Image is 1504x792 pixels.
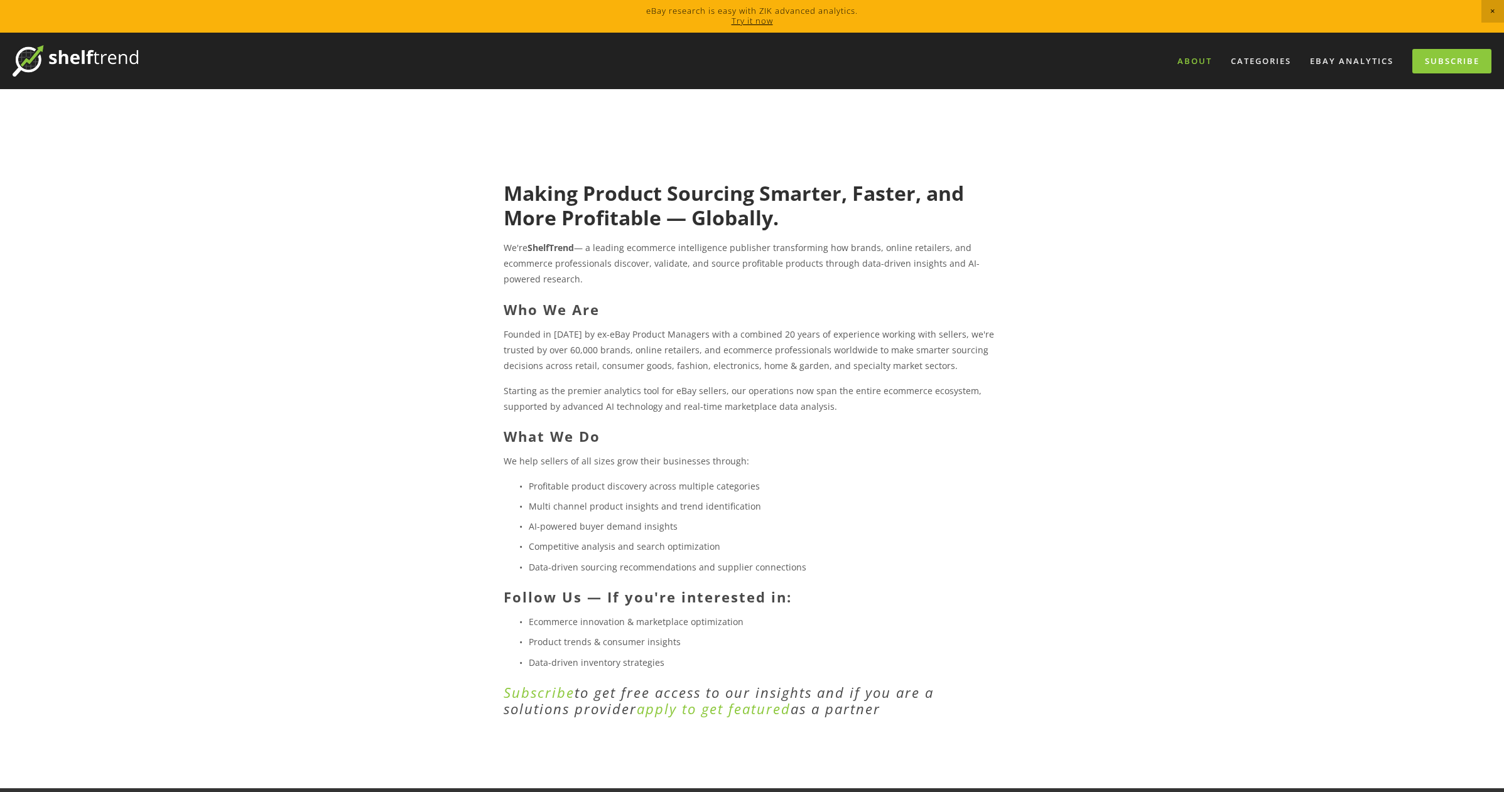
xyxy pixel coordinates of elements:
[504,453,1000,469] p: We help sellers of all sizes grow their businesses through:
[504,683,575,702] a: Subscribe
[504,240,1000,287] p: We're — a leading ecommerce intelligence publisher transforming how brands, online retailers, and...
[504,683,939,718] em: to get free access to our insights and if you are a solutions provider
[529,478,1000,494] p: Profitable product discovery across multiple categories
[504,587,792,606] strong: Follow Us — If you're interested in:
[504,383,1000,414] p: Starting as the premier analytics tool for eBay sellers, our operations now span the entire ecomm...
[1169,51,1220,72] a: About
[637,699,791,718] a: apply to get featured
[529,518,1000,534] p: AI-powered buyer demand insights
[13,45,138,77] img: ShelfTrend
[529,498,1000,514] p: Multi channel product insights and trend identification
[529,559,1000,575] p: Data-driven sourcing recommendations and supplier connections
[504,179,969,230] strong: Making Product Sourcing Smarter, Faster, and More Profitable — Globally.
[529,614,1000,629] p: Ecommerce innovation & marketplace optimization
[504,326,1000,374] p: Founded in [DATE] by ex-eBay Product Managers with a combined 20 years of experience working with...
[529,538,1000,554] p: Competitive analysis and search optimization
[1302,51,1402,72] a: eBay Analytics
[1412,49,1491,73] a: Subscribe
[529,634,1000,650] p: Product trends & consumer insights
[529,655,1000,670] p: Data-driven inventory strategies
[732,15,773,26] a: Try it now
[791,699,880,718] em: as a partner
[527,242,574,254] strong: ShelfTrend
[504,300,600,319] strong: Who We Are
[1223,51,1299,72] div: Categories
[504,427,600,446] strong: What We Do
